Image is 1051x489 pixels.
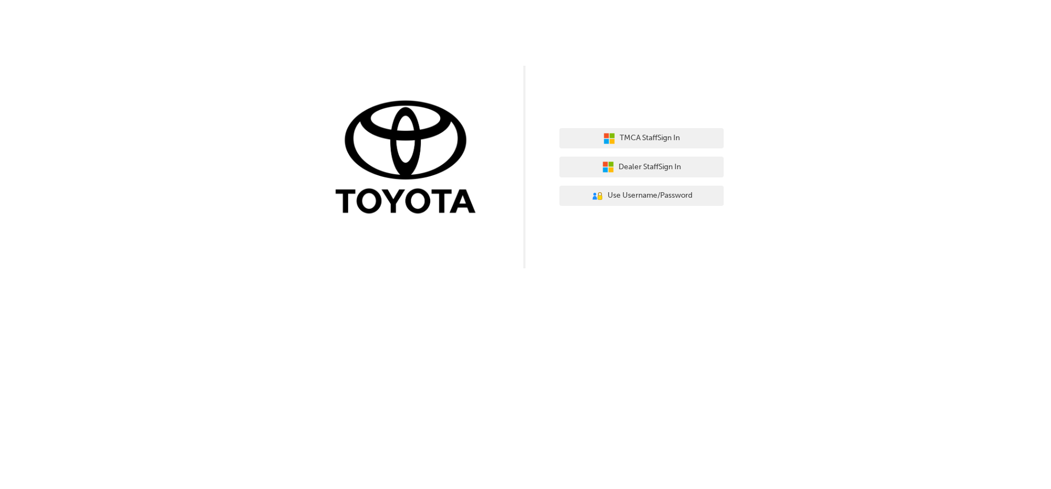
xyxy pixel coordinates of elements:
[559,186,724,206] button: Use Username/Password
[620,132,680,145] span: TMCA Staff Sign In
[619,161,681,174] span: Dealer Staff Sign In
[327,98,492,219] img: Trak
[608,189,692,202] span: Use Username/Password
[559,128,724,149] button: TMCA StaffSign In
[559,157,724,177] button: Dealer StaffSign In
